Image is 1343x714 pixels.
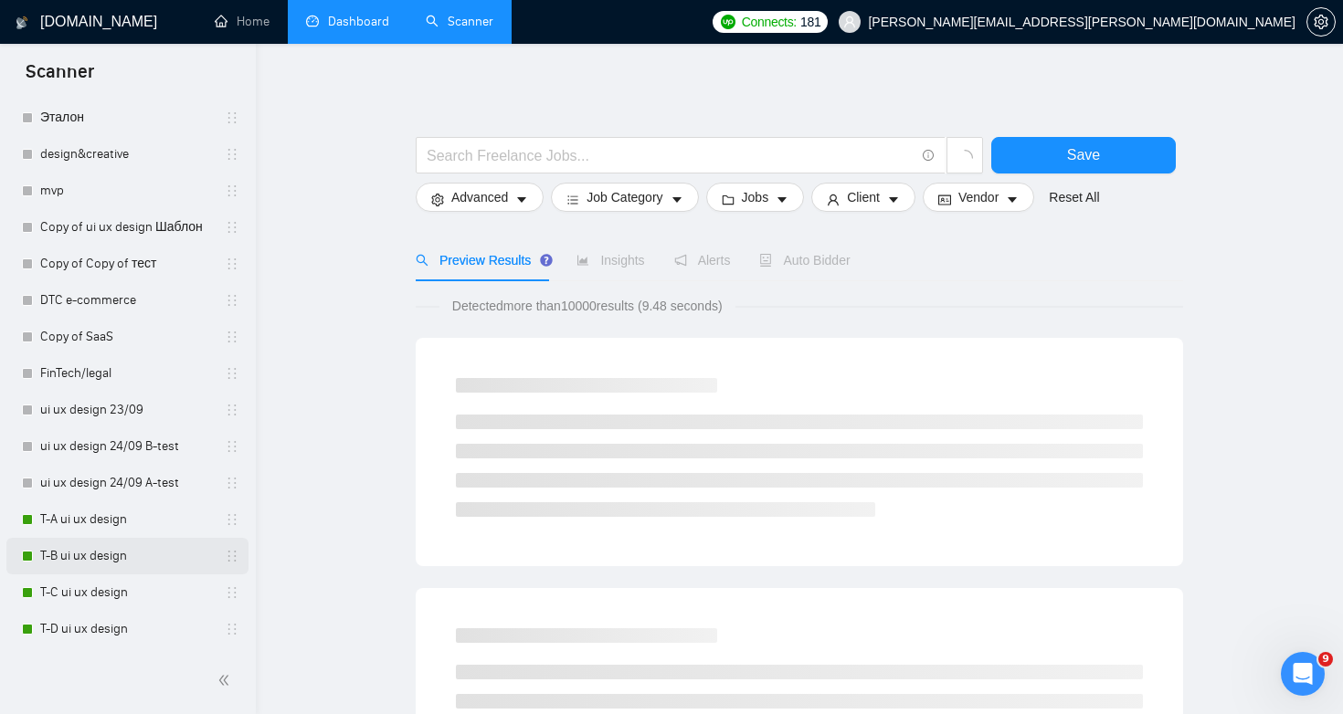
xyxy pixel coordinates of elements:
span: holder [225,147,239,162]
span: Client [847,187,880,207]
button: Save [991,137,1176,173]
span: Preview Results [416,253,547,268]
a: T-C ui ux design [40,574,214,611]
a: T-B ui ux design [40,538,214,574]
span: Detected more than 10000 results (9.48 seconds) [439,296,735,316]
a: Reset All [1049,187,1099,207]
span: holder [225,257,239,271]
span: Save [1067,143,1100,166]
img: upwork-logo.png [721,15,735,29]
span: Insights [576,253,644,268]
span: bars [566,193,579,206]
img: logo [16,8,28,37]
a: homeHome [215,14,270,29]
span: holder [225,184,239,198]
span: Scanner [11,58,109,97]
span: search [416,254,428,267]
span: holder [225,110,239,125]
span: caret-down [776,193,788,206]
div: Tooltip anchor [538,252,555,268]
button: userClientcaret-down [811,183,915,212]
span: holder [225,330,239,344]
span: Auto Bidder [759,253,850,268]
span: folder [722,193,735,206]
span: info-circle [923,150,935,162]
span: double-left [217,671,236,689]
button: setting [1306,7,1336,37]
a: DTC e-commerce [40,282,214,319]
a: T-D ui ux design [40,611,214,647]
a: T-A ui ux design [40,501,214,538]
a: Copy of ui ux design Шаблон [40,209,214,246]
button: folderJobscaret-down [706,183,805,212]
span: setting [431,193,444,206]
span: notification [674,254,687,267]
iframe: Intercom live chat [1281,652,1325,696]
a: Эталон [40,100,214,136]
span: 181 [800,12,820,32]
a: Copy of SaaS [40,319,214,355]
span: caret-down [515,193,528,206]
a: design&creative [40,136,214,173]
span: holder [225,622,239,636]
span: holder [225,366,239,381]
span: holder [225,585,239,600]
span: user [827,193,840,206]
span: holder [225,476,239,490]
span: holder [225,403,239,417]
span: setting [1307,15,1335,29]
a: Copy of Copy of тест [40,246,214,282]
span: Vendor [958,187,999,207]
a: dashboardDashboard [306,14,389,29]
span: holder [225,220,239,235]
span: idcard [938,193,951,206]
span: loading [957,150,973,166]
span: Jobs [742,187,769,207]
span: caret-down [1006,193,1019,206]
span: caret-down [671,193,683,206]
span: Advanced [451,187,508,207]
span: Job Category [587,187,662,207]
button: idcardVendorcaret-down [923,183,1034,212]
a: ui ux design 24/09 A-test [40,465,214,501]
a: ui ux design 23/09 [40,392,214,428]
span: holder [225,512,239,527]
span: robot [759,254,772,267]
a: setting [1306,15,1336,29]
span: holder [225,293,239,308]
span: area-chart [576,254,589,267]
span: Connects: [742,12,797,32]
button: barsJob Categorycaret-down [551,183,698,212]
button: settingAdvancedcaret-down [416,183,544,212]
a: mvp [40,173,214,209]
a: FinTech/legal [40,355,214,392]
input: Search Freelance Jobs... [427,144,915,167]
span: holder [225,549,239,563]
span: Alerts [674,253,731,268]
a: ui ux design 24/09 B-test [40,428,214,465]
span: 9 [1318,652,1333,667]
span: caret-down [887,193,900,206]
a: searchScanner [426,14,493,29]
span: holder [225,439,239,454]
span: user [843,16,856,28]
